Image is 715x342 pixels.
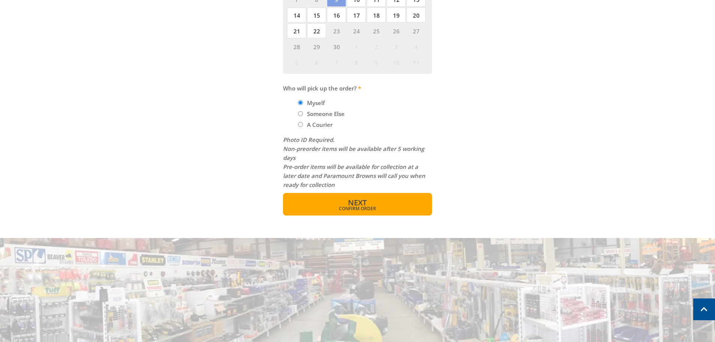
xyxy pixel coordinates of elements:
[347,39,366,54] span: 1
[327,55,346,70] span: 7
[304,118,335,131] label: A Courier
[299,206,416,211] span: Confirm order
[307,39,326,54] span: 29
[298,100,303,105] input: Please select who will pick up the order.
[406,8,426,23] span: 20
[347,8,366,23] span: 17
[304,96,327,109] label: Myself
[367,23,386,38] span: 25
[327,39,346,54] span: 30
[307,8,326,23] span: 15
[304,107,347,120] label: Someone Else
[387,55,406,70] span: 10
[367,8,386,23] span: 18
[387,39,406,54] span: 3
[287,39,306,54] span: 28
[298,111,303,116] input: Please select who will pick up the order.
[367,39,386,54] span: 2
[307,55,326,70] span: 6
[387,23,406,38] span: 26
[387,8,406,23] span: 19
[327,8,346,23] span: 16
[347,23,366,38] span: 24
[283,193,432,215] button: Next Confirm order
[287,55,306,70] span: 5
[347,55,366,70] span: 8
[348,197,367,208] span: Next
[298,122,303,127] input: Please select who will pick up the order.
[406,55,426,70] span: 11
[307,23,326,38] span: 22
[367,55,386,70] span: 9
[327,23,346,38] span: 23
[283,136,425,188] em: Photo ID Required. Non-preorder items will be available after 5 working days Pre-order items will...
[287,8,306,23] span: 14
[283,84,432,93] label: Who will pick up the order?
[406,23,426,38] span: 27
[406,39,426,54] span: 4
[287,23,306,38] span: 21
